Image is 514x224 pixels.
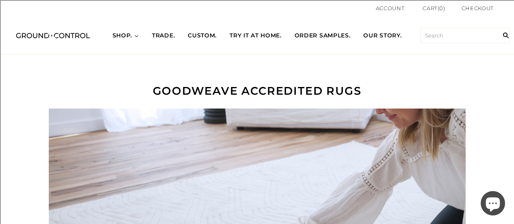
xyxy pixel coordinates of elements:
[106,24,146,47] a: SHOP.
[357,24,408,47] a: OUR STORY.
[230,32,282,40] span: TRY IT AT HOME.
[288,24,357,47] a: ORDER SAMPLES.
[113,32,132,40] span: SHOP.
[152,32,175,40] span: TRADE.
[145,24,181,47] a: TRADE.
[295,32,351,40] span: ORDER SAMPLES.
[181,24,223,47] a: CUSTOM.
[223,24,288,47] a: TRY IT AT HOME.
[363,32,401,40] span: OUR STORY.
[478,191,507,217] inbox-online-store-chat: Shopify online store chat
[188,32,217,40] span: CUSTOM.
